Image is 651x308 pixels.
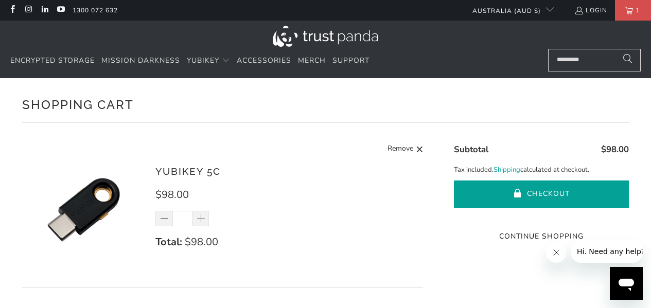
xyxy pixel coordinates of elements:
[155,235,182,249] strong: Total:
[187,56,219,65] span: YubiKey
[454,143,488,155] span: Subtotal
[73,5,118,16] a: 1300 072 632
[454,180,629,208] button: Checkout
[388,143,413,156] span: Remove
[187,49,230,73] summary: YubiKey
[388,143,424,156] a: Remove
[610,267,643,300] iframe: Button to launch messaging window
[574,5,607,16] a: Login
[10,49,95,73] a: Encrypted Storage
[40,6,49,14] a: Trust Panda Australia on LinkedIn
[101,56,180,65] span: Mission Darkness
[548,49,641,71] input: Search...
[332,56,370,65] span: Support
[10,56,95,65] span: Encrypted Storage
[494,165,520,175] a: Shipping
[601,143,629,155] span: $98.00
[6,7,74,15] span: Hi. Need any help?
[22,148,146,271] img: YubiKey 5C
[615,49,641,71] button: Search
[185,235,218,249] span: $98.00
[237,56,291,65] span: Accessories
[332,49,370,73] a: Support
[10,49,370,73] nav: Translation missing: en.navigation.header.main_nav
[155,188,189,202] span: $98.00
[454,231,629,242] a: Continue Shopping
[571,240,643,263] iframe: Message from company
[22,94,629,114] h1: Shopping Cart
[298,49,326,73] a: Merch
[24,6,32,14] a: Trust Panda Australia on Instagram
[237,49,291,73] a: Accessories
[546,242,567,263] iframe: Close message
[298,56,326,65] span: Merch
[454,165,629,175] p: Tax included. calculated at checkout.
[273,26,378,47] img: Trust Panda Australia
[155,166,221,177] a: YubiKey 5C
[56,6,65,14] a: Trust Panda Australia on YouTube
[101,49,180,73] a: Mission Darkness
[8,6,16,14] a: Trust Panda Australia on Facebook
